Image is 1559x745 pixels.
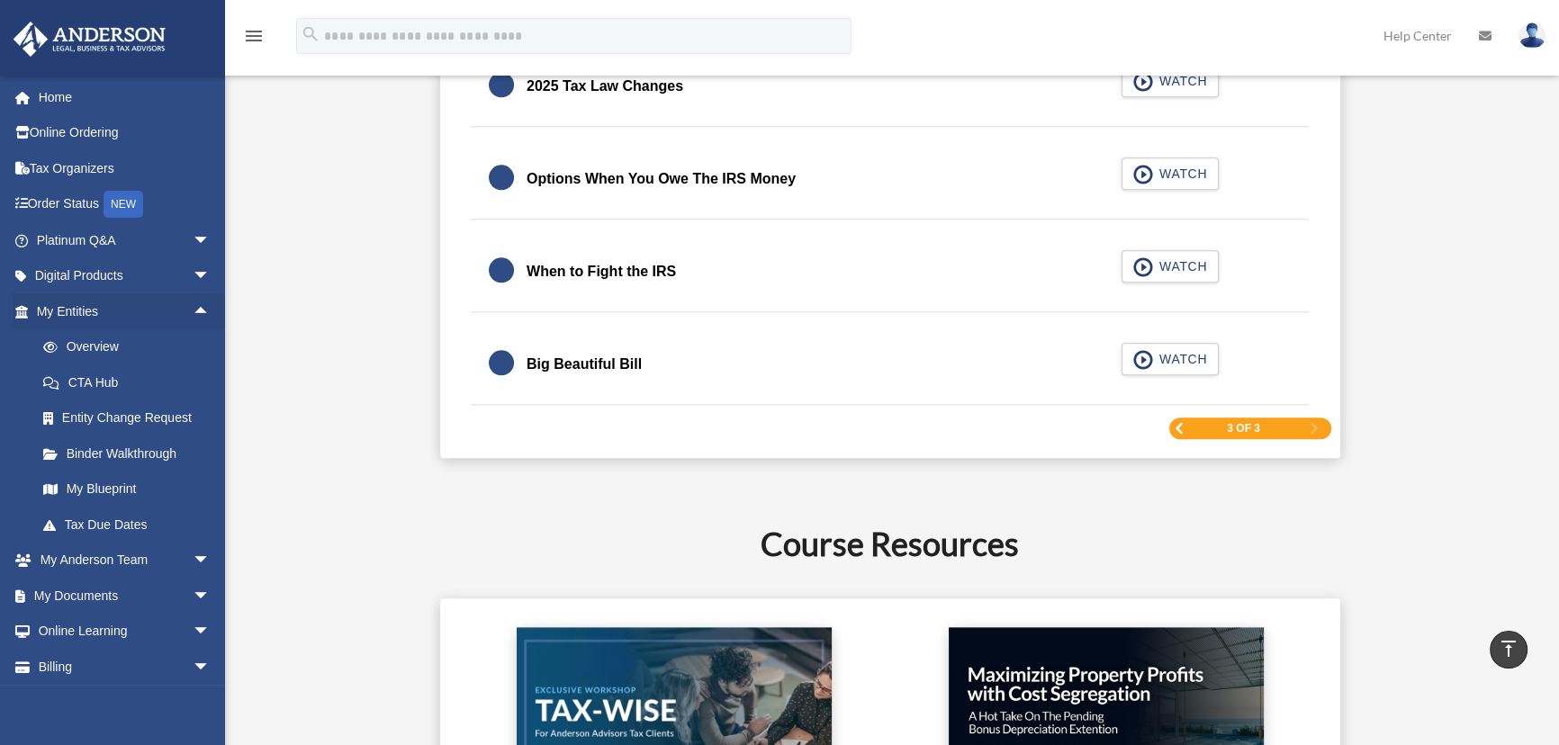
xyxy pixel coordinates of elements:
[489,250,1291,293] a: When to Fight the IRS WATCH
[25,400,238,436] a: Entity Change Request
[25,329,238,365] a: Overview
[13,649,238,685] a: Billingarrow_drop_down
[13,685,238,721] a: Events Calendar
[13,150,238,186] a: Tax Organizers
[25,364,238,400] a: CTA Hub
[104,191,143,218] div: NEW
[13,614,238,650] a: Online Learningarrow_drop_down
[13,186,238,223] a: Order StatusNEW
[301,24,320,44] i: search
[527,352,642,377] div: Big Beautiful Bill
[13,222,238,258] a: Platinum Q&Aarrow_drop_down
[527,74,683,99] div: 2025 Tax Law Changes
[193,293,229,330] span: arrow_drop_up
[13,293,238,329] a: My Entitiesarrow_drop_up
[13,578,238,614] a: My Documentsarrow_drop_down
[193,222,229,259] span: arrow_drop_down
[13,543,238,579] a: My Anderson Teamarrow_drop_down
[13,79,238,115] a: Home
[193,614,229,651] span: arrow_drop_down
[1227,423,1260,434] span: 3 of 3
[1154,72,1207,90] span: WATCH
[1518,22,1545,49] img: User Pic
[1490,631,1527,669] a: vertical_align_top
[25,435,238,471] a: Binder Walkthrough
[13,258,238,294] a: Digital Productsarrow_drop_down
[13,115,238,151] a: Online Ordering
[243,25,265,47] i: menu
[489,343,1291,386] a: Big Beautiful Bill WATCH
[489,157,1291,201] a: Options When You Owe The IRS Money WATCH
[1498,638,1519,660] i: vertical_align_top
[1154,165,1207,183] span: WATCH
[1122,65,1219,97] button: WATCH
[8,22,171,57] img: Anderson Advisors Platinum Portal
[254,521,1526,566] h2: Course Resources
[193,649,229,686] span: arrow_drop_down
[243,31,265,47] a: menu
[193,543,229,579] span: arrow_drop_down
[527,259,676,284] div: When to Fight the IRS
[489,65,1291,108] a: 2025 Tax Law Changes WATCH
[193,578,229,615] span: arrow_drop_down
[25,507,238,543] a: Tax Due Dates
[527,166,796,192] div: Options When You Owe The IRS Money
[1174,423,1185,435] a: Previous Page
[1122,343,1219,375] button: WATCH
[1154,257,1207,275] span: WATCH
[1122,157,1219,190] button: WATCH
[1154,350,1207,368] span: WATCH
[193,258,229,295] span: arrow_drop_down
[1122,250,1219,283] button: WATCH
[25,471,238,507] a: My Blueprint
